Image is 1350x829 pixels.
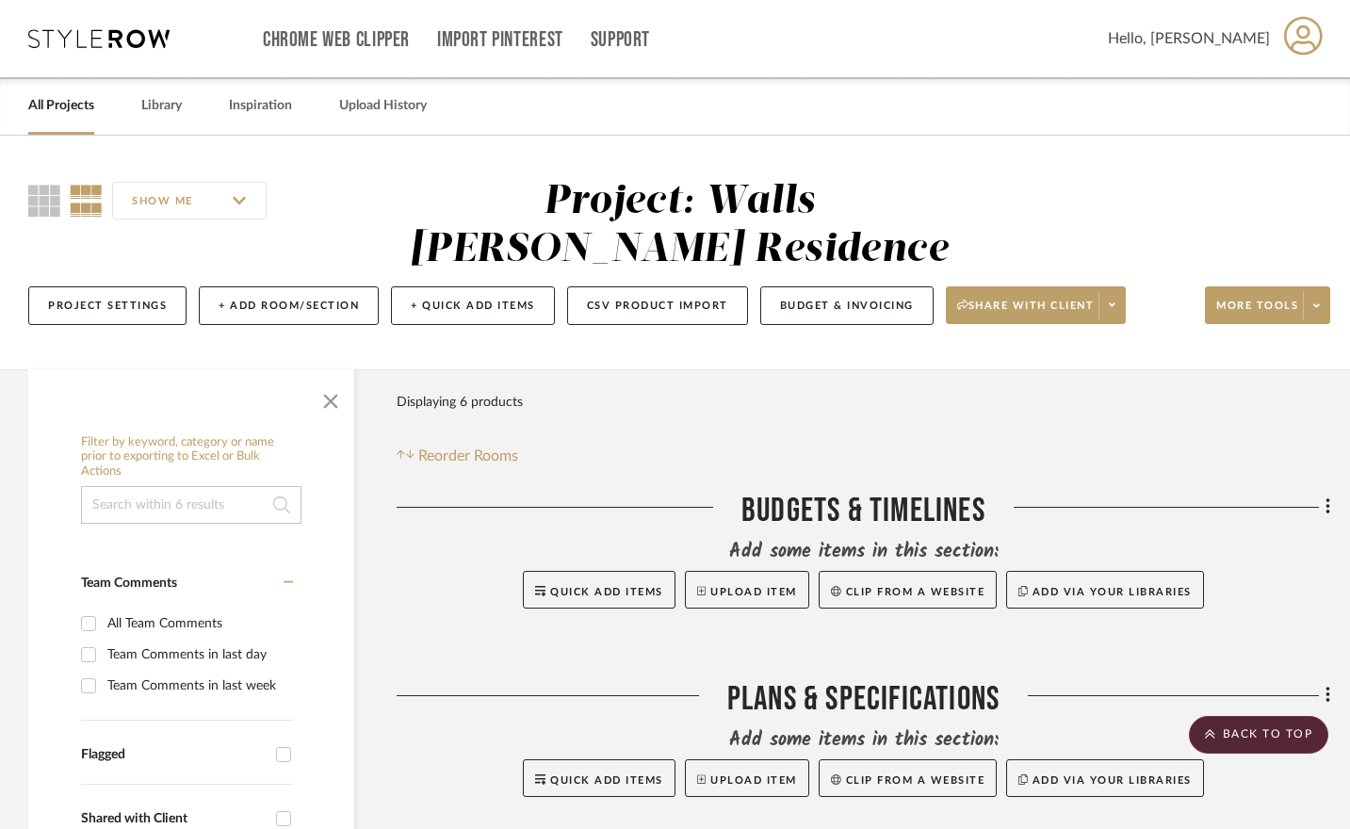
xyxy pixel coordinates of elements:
[550,587,663,597] span: Quick Add Items
[81,486,301,524] input: Search within 6 results
[523,571,675,609] button: Quick Add Items
[1108,27,1270,50] span: Hello, [PERSON_NAME]
[410,182,949,269] div: Project: Walls [PERSON_NAME] Residence
[523,759,675,797] button: Quick Add Items
[819,759,997,797] button: Clip from a website
[819,571,997,609] button: Clip from a website
[391,286,555,325] button: + Quick Add Items
[397,383,523,421] div: Displaying 6 products
[946,286,1127,324] button: Share with client
[1205,286,1330,324] button: More tools
[567,286,748,325] button: CSV Product Import
[229,93,292,119] a: Inspiration
[81,747,267,763] div: Flagged
[107,640,288,670] div: Team Comments in last day
[397,445,518,467] button: Reorder Rooms
[107,671,288,701] div: Team Comments in last week
[760,286,934,325] button: Budget & Invoicing
[1216,299,1298,327] span: More tools
[81,577,177,590] span: Team Comments
[685,571,809,609] button: Upload Item
[81,435,301,480] h6: Filter by keyword, category or name prior to exporting to Excel or Bulk Actions
[339,93,427,119] a: Upload History
[81,811,267,827] div: Shared with Client
[550,775,663,786] span: Quick Add Items
[1189,716,1328,754] scroll-to-top-button: BACK TO TOP
[397,727,1330,754] div: Add some items in this section:
[312,379,350,416] button: Close
[685,759,809,797] button: Upload Item
[141,93,182,119] a: Library
[199,286,379,325] button: + Add Room/Section
[1006,571,1204,609] button: Add via your libraries
[437,32,563,48] a: Import Pinterest
[1006,759,1204,797] button: Add via your libraries
[418,445,518,467] span: Reorder Rooms
[28,286,187,325] button: Project Settings
[397,539,1330,565] div: Add some items in this section:
[591,32,650,48] a: Support
[28,93,94,119] a: All Projects
[107,609,288,639] div: All Team Comments
[263,32,410,48] a: Chrome Web Clipper
[957,299,1095,327] span: Share with client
